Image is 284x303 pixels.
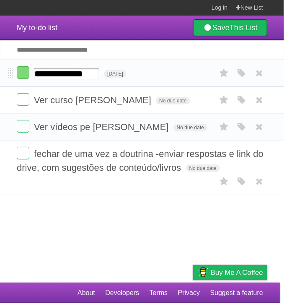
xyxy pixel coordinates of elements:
a: Privacy [178,285,200,301]
span: Ver curso [PERSON_NAME] [34,95,153,105]
a: SaveThis List [193,19,267,36]
a: Developers [105,285,139,301]
label: Done [17,147,29,159]
a: Suggest a feature [210,285,263,301]
label: Done [17,93,29,106]
span: No due date [186,165,220,172]
span: No due date [156,97,190,104]
span: My to-do list [17,24,57,32]
label: Star task [216,120,232,134]
label: Star task [216,175,232,188]
span: Buy me a coffee [211,265,263,280]
label: Done [17,120,29,133]
b: This List [230,24,258,32]
img: Buy me a coffee [197,265,209,279]
a: Terms [150,285,168,301]
span: fechar de uma vez a doutrina -enviar respostas e link do drive, com sugestões de conteúdo/livros [17,149,263,173]
a: About [77,285,95,301]
span: Ver vídeos pe [PERSON_NAME] [34,122,171,132]
label: Star task [216,66,232,80]
label: Done [17,66,29,79]
label: Star task [216,93,232,107]
span: [DATE] [104,70,127,78]
span: No due date [173,124,207,131]
a: Buy me a coffee [193,265,267,280]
